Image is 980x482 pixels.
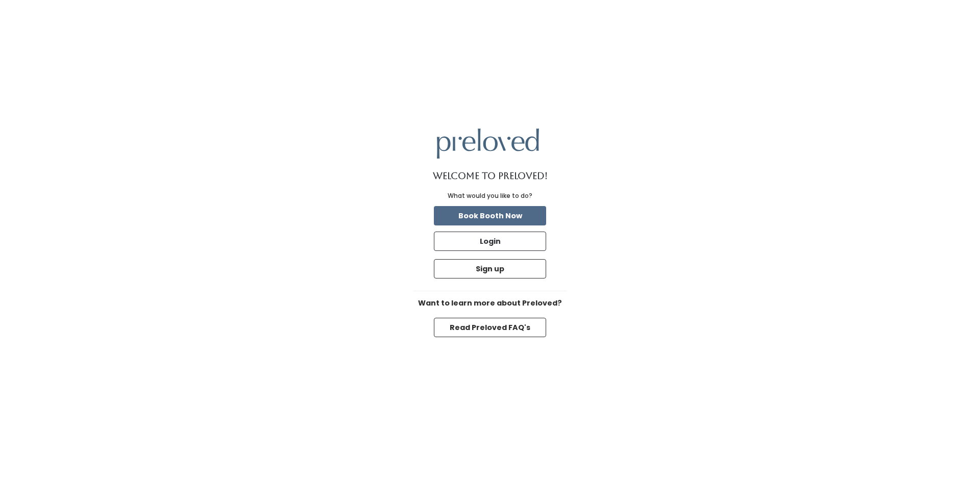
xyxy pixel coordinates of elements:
h6: Want to learn more about Preloved? [413,299,567,308]
img: preloved logo [437,129,539,159]
button: Book Booth Now [434,206,546,225]
button: Login [434,232,546,251]
h1: Welcome to Preloved! [433,171,548,181]
button: Sign up [434,259,546,278]
div: What would you like to do? [448,191,532,200]
a: Login [432,230,548,253]
button: Read Preloved FAQ's [434,318,546,337]
a: Sign up [432,257,548,281]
